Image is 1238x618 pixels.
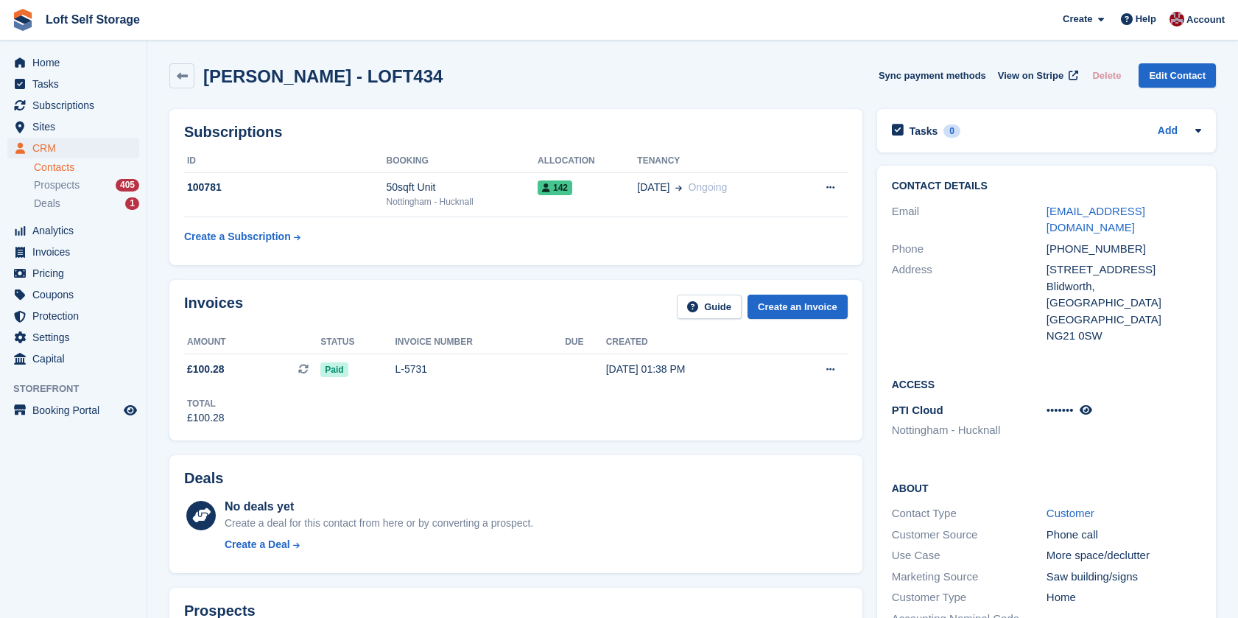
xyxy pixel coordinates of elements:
span: Ongoing [688,181,727,193]
a: Edit Contact [1139,63,1216,88]
div: Phone [892,241,1047,258]
li: Nottingham - Hucknall [892,422,1047,439]
div: Customer Source [892,527,1047,544]
a: [EMAIL_ADDRESS][DOMAIN_NAME] [1047,205,1145,234]
a: menu [7,95,139,116]
span: Home [32,52,121,73]
span: Deals [34,197,60,211]
h2: Contact Details [892,180,1201,192]
a: menu [7,284,139,305]
a: Guide [677,295,742,319]
h2: Subscriptions [184,124,848,141]
th: ID [184,150,387,173]
a: View on Stripe [992,63,1081,88]
a: Create a Subscription [184,223,300,250]
span: Analytics [32,220,121,241]
div: Marketing Source [892,569,1047,586]
div: £100.28 [187,410,225,426]
div: Create a deal for this contact from here or by converting a prospect. [225,516,533,531]
a: menu [7,348,139,369]
div: More space/declutter [1047,547,1201,564]
a: menu [7,220,139,241]
a: Preview store [122,401,139,419]
img: James Johnson [1170,12,1184,27]
span: Sites [32,116,121,137]
span: Subscriptions [32,95,121,116]
a: menu [7,306,139,326]
span: [DATE] [637,180,669,195]
a: Prospects 405 [34,178,139,193]
span: Create [1063,12,1092,27]
span: Invoices [32,242,121,262]
span: PTI Cloud [892,404,943,416]
span: Paid [320,362,348,377]
th: Booking [387,150,538,173]
span: Protection [32,306,121,326]
div: No deals yet [225,498,533,516]
div: 50sqft Unit [387,180,538,195]
a: menu [7,242,139,262]
span: Storefront [13,382,147,396]
span: CRM [32,138,121,158]
span: Help [1136,12,1156,27]
div: Create a Deal [225,537,290,552]
div: L-5731 [395,362,565,377]
div: Home [1047,589,1201,606]
div: Saw building/signs [1047,569,1201,586]
span: Capital [32,348,121,369]
h2: Access [892,376,1201,391]
th: Allocation [538,150,637,173]
div: Blidworth, [GEOGRAPHIC_DATA] [1047,278,1201,312]
img: stora-icon-8386f47178a22dfd0bd8f6a31ec36ba5ce8667c1dd55bd0f319d3a0aa187defe.svg [12,9,34,31]
h2: [PERSON_NAME] - LOFT434 [203,66,443,86]
a: menu [7,74,139,94]
a: Customer [1047,507,1094,519]
a: Deals 1 [34,196,139,211]
h2: Deals [184,470,223,487]
a: menu [7,400,139,421]
a: Loft Self Storage [40,7,146,32]
div: Total [187,397,225,410]
span: £100.28 [187,362,225,377]
th: Due [565,331,605,354]
div: 100781 [184,180,387,195]
span: 142 [538,180,572,195]
a: Add [1158,123,1178,140]
div: 0 [943,124,960,138]
div: [GEOGRAPHIC_DATA] [1047,312,1201,329]
a: menu [7,116,139,137]
span: Prospects [34,178,80,192]
a: menu [7,327,139,348]
h2: Invoices [184,295,243,319]
div: 405 [116,179,139,192]
th: Status [320,331,395,354]
span: View on Stripe [998,69,1063,83]
a: menu [7,52,139,73]
a: Contacts [34,161,139,175]
th: Tenancy [637,150,793,173]
th: Invoice number [395,331,565,354]
div: Create a Subscription [184,229,291,245]
span: Settings [32,327,121,348]
th: Amount [184,331,320,354]
th: Created [606,331,780,354]
div: [DATE] 01:38 PM [606,362,780,377]
span: ••••••• [1047,404,1074,416]
span: Account [1186,13,1225,27]
a: menu [7,263,139,284]
div: Email [892,203,1047,236]
span: Pricing [32,263,121,284]
div: Customer Type [892,589,1047,606]
div: Phone call [1047,527,1201,544]
div: Use Case [892,547,1047,564]
span: Tasks [32,74,121,94]
a: Create an Invoice [748,295,848,319]
div: Address [892,261,1047,345]
div: Contact Type [892,505,1047,522]
div: 1 [125,197,139,210]
div: Nottingham - Hucknall [387,195,538,208]
h2: About [892,480,1201,495]
div: [PHONE_NUMBER] [1047,241,1201,258]
span: Coupons [32,284,121,305]
div: NG21 0SW [1047,328,1201,345]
